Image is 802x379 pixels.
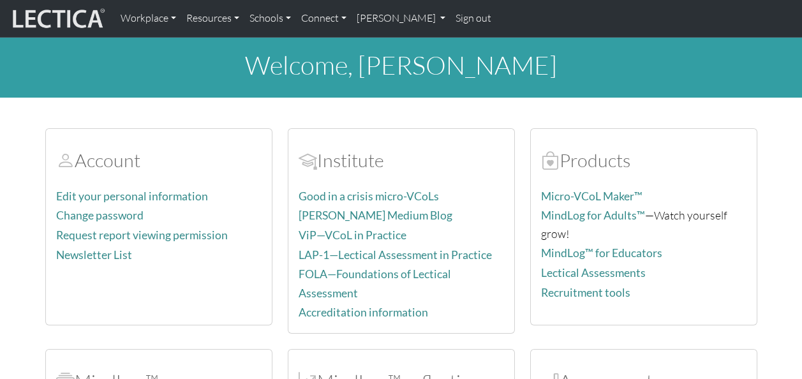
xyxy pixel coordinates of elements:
a: Request report viewing permission [56,228,228,242]
span: Products [541,149,560,172]
h2: Institute [299,149,504,172]
a: ViP—VCoL in Practice [299,228,406,242]
a: Newsletter List [56,248,132,262]
a: Connect [296,5,352,32]
a: [PERSON_NAME] [352,5,450,32]
a: Accreditation information [299,306,428,319]
a: Good in a crisis micro-VCoLs [299,189,439,203]
p: —Watch yourself grow! [541,206,746,242]
a: Recruitment tools [541,286,630,299]
h2: Account [56,149,262,172]
a: Lectical Assessments [541,266,646,279]
a: Workplace [115,5,181,32]
a: Resources [181,5,244,32]
a: Change password [56,209,144,222]
a: Schools [244,5,296,32]
a: MindLog for Adults™ [541,209,645,222]
a: MindLog™ for Educators [541,246,662,260]
a: FOLA—Foundations of Lectical Assessment [299,267,451,299]
a: LAP-1—Lectical Assessment in Practice [299,248,492,262]
a: Edit your personal information [56,189,208,203]
h2: Products [541,149,746,172]
a: Sign out [450,5,496,32]
img: lecticalive [10,6,105,31]
a: Micro-VCoL Maker™ [541,189,642,203]
span: Account [299,149,317,172]
span: Account [56,149,75,172]
a: [PERSON_NAME] Medium Blog [299,209,452,222]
